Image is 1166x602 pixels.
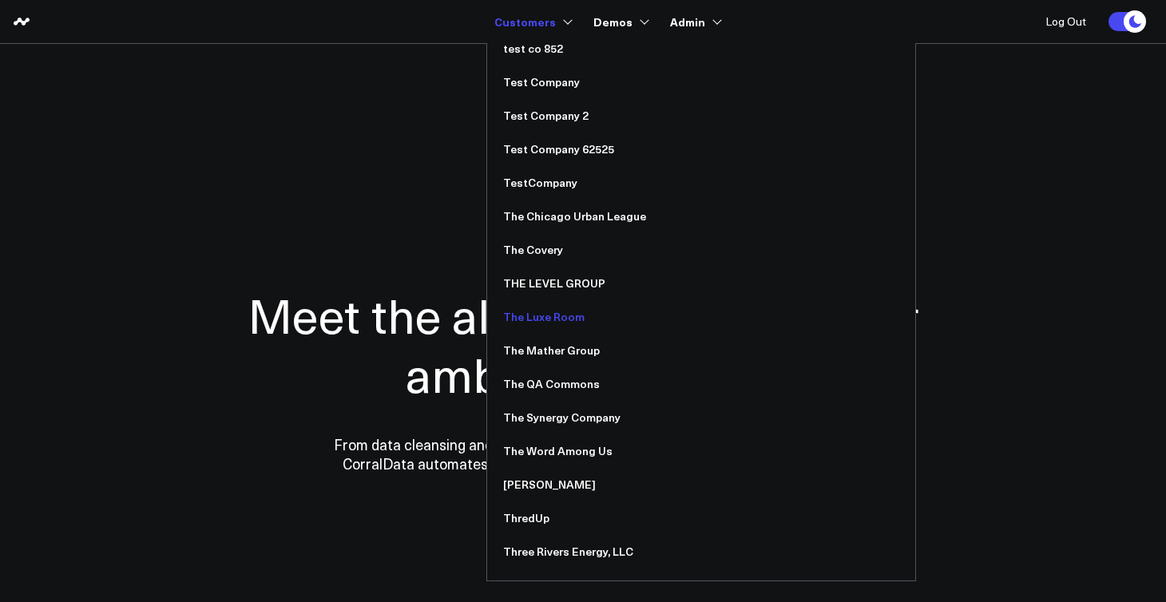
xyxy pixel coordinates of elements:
[494,7,569,36] a: Customers
[487,568,915,602] a: Toast Demo
[487,367,915,401] a: The QA Commons
[487,200,915,233] a: The Chicago Urban League
[487,32,915,65] a: test co 852
[487,468,915,501] a: [PERSON_NAME]
[487,233,915,267] a: The Covery
[487,99,915,133] a: Test Company 2
[487,133,915,166] a: Test Company 62525
[192,285,974,403] h1: Meet the all-in-one data hub for ambitious teams
[487,434,915,468] a: The Word Among Us
[487,401,915,434] a: The Synergy Company
[487,65,915,99] a: Test Company
[670,7,719,36] a: Admin
[487,166,915,200] a: TestCompany
[487,334,915,367] a: The Mather Group
[487,501,915,535] a: ThredUp
[487,267,915,300] a: THE LEVEL GROUP
[487,535,915,568] a: Three Rivers Energy, LLC
[593,7,646,36] a: Demos
[299,435,867,473] p: From data cleansing and integration to personalized dashboards and insights, CorralData automates...
[487,300,915,334] a: The Luxe Room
